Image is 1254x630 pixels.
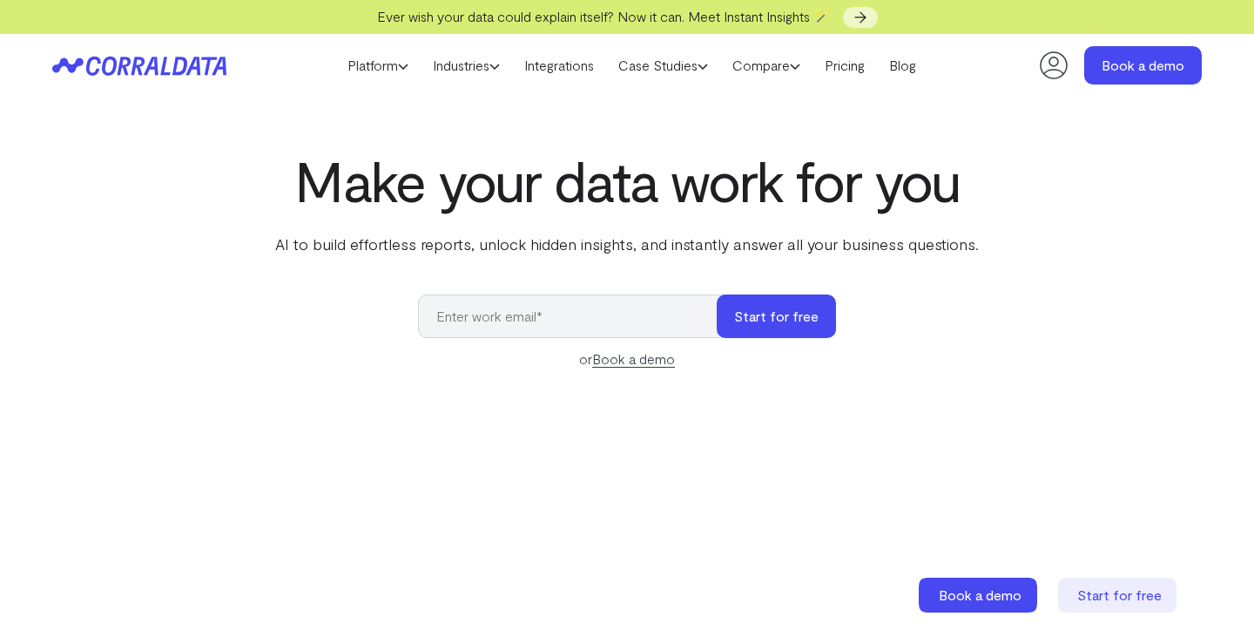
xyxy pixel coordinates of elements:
input: Enter work email* [418,295,734,338]
a: Book a demo [592,350,675,368]
a: Pricing [812,52,877,78]
span: Start for free [1077,586,1162,603]
a: Book a demo [1084,46,1202,85]
button: Start for free [717,295,836,338]
a: Case Studies [606,52,720,78]
a: Blog [877,52,928,78]
a: Industries [421,52,512,78]
p: AI to build effortless reports, unlock hidden insights, and instantly answer all your business qu... [272,233,982,255]
span: Ever wish your data could explain itself? Now it can. Meet Instant Insights 🪄 [377,8,831,24]
div: or [418,349,836,369]
a: Integrations [512,52,606,78]
a: Compare [720,52,812,78]
span: Book a demo [939,586,1021,603]
a: Start for free [1058,578,1180,613]
h1: Make your data work for you [272,149,982,212]
a: Platform [335,52,421,78]
a: Book a demo [919,578,1041,613]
